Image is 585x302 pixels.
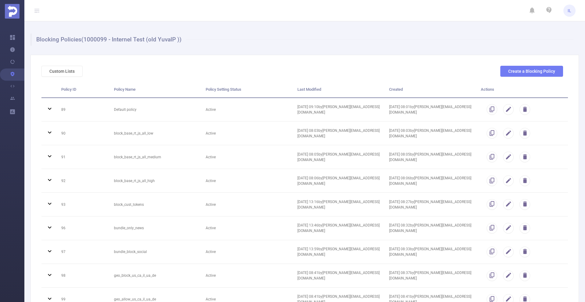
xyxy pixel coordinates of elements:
[41,66,83,77] button: Custom Lists
[57,98,109,122] td: 89
[297,87,321,92] span: Last Modified
[206,155,216,159] span: Active
[297,152,380,162] span: [DATE] 08:05 by [PERSON_NAME][EMAIL_ADDRESS][DOMAIN_NAME]
[5,4,19,19] img: Protected Media
[206,273,216,278] span: Active
[389,152,471,162] span: [DATE] 08:05 by [PERSON_NAME][EMAIL_ADDRESS][DOMAIN_NAME]
[297,223,380,233] span: [DATE] 13:46 by [PERSON_NAME][EMAIL_ADDRESS][DOMAIN_NAME]
[109,169,201,193] td: block_base_rt_js_all_high
[206,297,216,301] span: Active
[297,105,380,114] span: [DATE] 09:10 by [PERSON_NAME][EMAIL_ADDRESS][DOMAIN_NAME]
[206,226,216,230] span: Active
[206,202,216,207] span: Active
[389,87,403,92] span: Created
[30,33,574,46] h1: Blocking Policies (1000099 - Internel Test (old YuvalP ))
[109,216,201,240] td: bundle_only_news
[57,145,109,169] td: 91
[109,121,201,145] td: block_base_rt_js_all_low
[41,69,83,74] a: Custom Lists
[481,87,494,92] span: Actions
[57,121,109,145] td: 90
[297,176,380,186] span: [DATE] 08:06 by [PERSON_NAME][EMAIL_ADDRESS][DOMAIN_NAME]
[389,247,471,257] span: [DATE] 08:33 by [PERSON_NAME][EMAIL_ADDRESS][DOMAIN_NAME]
[297,128,380,138] span: [DATE] 08:03 by [PERSON_NAME][EMAIL_ADDRESS][DOMAIN_NAME]
[109,264,201,288] td: geo_block_us_ca_il_ua_de
[500,66,563,77] button: Create a Blocking Policy
[206,87,241,92] span: Policy Setting Status
[61,87,76,92] span: Policy ID
[57,264,109,288] td: 98
[389,271,471,280] span: [DATE] 08:37 by [PERSON_NAME][EMAIL_ADDRESS][DOMAIN_NAME]
[389,200,471,209] span: [DATE] 08:27 by [PERSON_NAME][EMAIL_ADDRESS][DOMAIN_NAME]
[57,216,109,240] td: 96
[297,247,380,257] span: [DATE] 13:59 by [PERSON_NAME][EMAIL_ADDRESS][DOMAIN_NAME]
[114,87,136,92] span: Policy Name
[568,5,571,17] span: IL
[389,176,471,186] span: [DATE] 08:06 by [PERSON_NAME][EMAIL_ADDRESS][DOMAIN_NAME]
[297,200,380,209] span: [DATE] 13:16 by [PERSON_NAME][EMAIL_ADDRESS][DOMAIN_NAME]
[57,193,109,216] td: 93
[206,107,216,112] span: Active
[109,193,201,216] td: block_cust_tokens
[109,145,201,169] td: block_base_rt_js_all_medium
[206,179,216,183] span: Active
[389,223,471,233] span: [DATE] 08:32 by [PERSON_NAME][EMAIL_ADDRESS][DOMAIN_NAME]
[57,240,109,264] td: 97
[297,271,380,280] span: [DATE] 08:41 by [PERSON_NAME][EMAIL_ADDRESS][DOMAIN_NAME]
[389,105,471,114] span: [DATE] 08:01 by [PERSON_NAME][EMAIL_ADDRESS][DOMAIN_NAME]
[206,131,216,135] span: Active
[109,240,201,264] td: bundle_block_social
[57,169,109,193] td: 92
[389,128,471,138] span: [DATE] 08:03 by [PERSON_NAME][EMAIL_ADDRESS][DOMAIN_NAME]
[109,98,201,122] td: Default policy
[206,250,216,254] span: Active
